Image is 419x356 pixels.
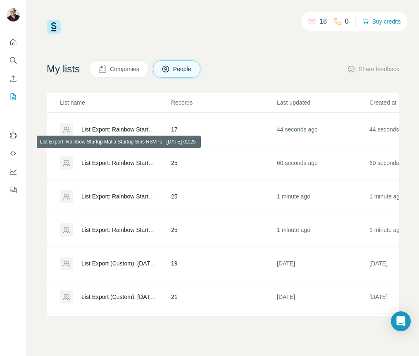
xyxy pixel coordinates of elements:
[47,20,61,34] img: Surfe Logo
[276,113,369,146] td: 44 seconds ago
[171,280,276,314] td: 21
[81,259,157,268] div: List Export (Custom): [DATE] 22:19
[7,71,20,86] button: Enrich CSV
[171,213,276,247] td: 25
[81,226,157,234] div: List Export: Rainbow Startup Mafia Startup Sips RSVPs - [DATE] 02:24
[276,146,369,180] td: 60 seconds ago
[171,314,276,347] td: 23
[60,98,170,107] p: List name
[347,65,399,73] button: Share feedback
[7,128,20,143] button: Use Surfe on LinkedIn
[276,180,369,213] td: 1 minute ago
[7,35,20,50] button: Quick start
[7,8,20,22] img: Avatar
[173,65,192,73] span: People
[277,98,369,107] p: Last updated
[81,293,157,301] div: List Export (Custom): [DATE] 22:18
[171,146,276,180] td: 25
[171,247,276,280] td: 19
[171,180,276,213] td: 25
[7,164,20,179] button: Dashboard
[362,16,401,27] button: Buy credits
[81,159,157,167] div: List Export: Rainbow Startup Mafia Startup Sips RSVPs - [DATE] 02:25
[345,17,349,26] p: 0
[391,311,411,331] div: Open Intercom Messenger
[276,247,369,280] td: [DATE]
[7,182,20,197] button: Feedback
[81,192,157,201] div: List Export: Rainbow Startup Mafia Startup Sips RSVPs - [DATE] 02:24
[7,146,20,161] button: Use Surfe API
[171,98,276,107] p: Records
[319,17,327,26] p: 18
[7,53,20,68] button: Search
[276,280,369,314] td: [DATE]
[110,65,140,73] span: Companies
[81,125,157,134] div: List Export: Rainbow Startup Mafia Startup Sips RSVPs - [DATE] 02:25
[276,213,369,247] td: 1 minute ago
[7,89,20,104] button: My lists
[47,62,80,76] h4: My lists
[276,314,369,347] td: [DATE]
[171,113,276,146] td: 17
